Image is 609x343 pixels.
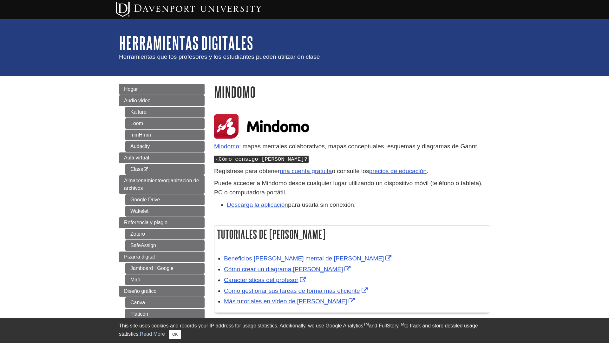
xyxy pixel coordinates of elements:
[125,164,205,175] a: Class
[169,330,181,339] button: Close
[214,114,309,139] img: mindomo logo
[125,206,205,217] a: Wakelet
[125,263,205,274] a: Jamboard | Google
[125,240,205,251] a: SafeAssign
[363,322,369,326] sup: TM
[119,286,205,297] a: Diseño gráfico
[116,2,261,17] img: Davenport University
[280,168,332,174] a: una cuenta gratuita
[119,53,320,60] span: Herramientas que los profesores y los estudiantes pueden utilizar en clase
[125,229,205,239] a: Zotero
[140,331,165,337] a: Read More
[125,274,205,285] a: Miro
[224,255,393,262] a: Link opens in new window
[119,95,205,106] a: Audio video
[125,309,205,319] a: Flaticon
[124,288,156,294] span: Diseño gráfico
[125,297,205,308] a: Canva
[224,266,352,272] a: Link opens in new window
[214,226,490,243] h2: Tutoriales de [PERSON_NAME]
[214,156,309,163] kbd: ¿Cómo consigo [PERSON_NAME]?
[119,252,205,262] a: Pizarra digital
[119,217,205,228] a: Referencia y plagio
[125,118,205,129] a: Loom
[119,152,205,163] a: Aula virtual
[124,155,149,160] span: Aula virtual
[119,33,253,53] a: Herramientas digitales
[214,179,490,197] p: Puede acceder a Mindomo desde cualquier lugar utilizando un dispositivo móvil (teléfono o tableta...
[214,142,490,151] p: : mapas mentales colaborativos, mapas conceptuales, esquemas y diagramas de Gannt.
[119,322,490,339] div: This site uses cookies and records your IP address for usage statistics. Additionally, we use Goo...
[124,178,199,191] span: Almacenamiento/organización de archivos
[227,200,490,210] li: para usarla sin conexión.
[124,86,138,92] span: Hogar
[125,141,205,152] a: Audacity
[224,298,356,305] a: Link opens in new window
[125,194,205,205] a: Google Drive
[124,220,167,225] span: Referencia y plagio
[214,84,490,100] h1: Mindomo
[399,322,404,326] sup: TM
[143,167,148,171] i: This link opens in a new window
[125,130,205,140] a: mmHmm
[224,277,308,283] a: Link opens in new window
[214,167,490,176] p: Regístrese para obtener o consulte los .
[124,254,155,259] span: Pizarra digital
[214,143,239,150] a: Mindomo
[224,287,369,294] a: Link opens in new window
[125,107,205,118] a: Kaltura
[119,84,205,95] a: Hogar
[369,168,427,174] a: precios de educación
[227,201,288,208] a: Descarga la aplicación
[124,98,151,103] span: Audio video
[119,175,205,194] a: Almacenamiento/organización de archivos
